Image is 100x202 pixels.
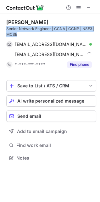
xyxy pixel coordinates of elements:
img: ContactOut v5.3.10 [6,4,44,11]
span: Send email [17,114,41,119]
span: Find work email [16,142,94,148]
span: AI write personalized message [17,98,84,104]
button: Add to email campaign [6,126,96,137]
span: [EMAIL_ADDRESS][DOMAIN_NAME] [15,41,87,47]
button: AI write personalized message [6,95,96,107]
button: Notes [6,154,96,162]
span: Notes [16,155,94,161]
div: Save to List / ATS / CRM [17,83,85,88]
button: Find work email [6,141,96,150]
div: Senior Network Engineer | CCNA | CCNP | NSE3 | MCSE [6,26,96,37]
button: save-profile-one-click [6,80,96,92]
button: Reveal Button [67,61,92,68]
button: Send email [6,110,96,122]
div: [PERSON_NAME] [6,19,48,25]
span: [EMAIL_ADDRESS][DOMAIN_NAME] [15,52,85,57]
span: Add to email campaign [17,129,67,134]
